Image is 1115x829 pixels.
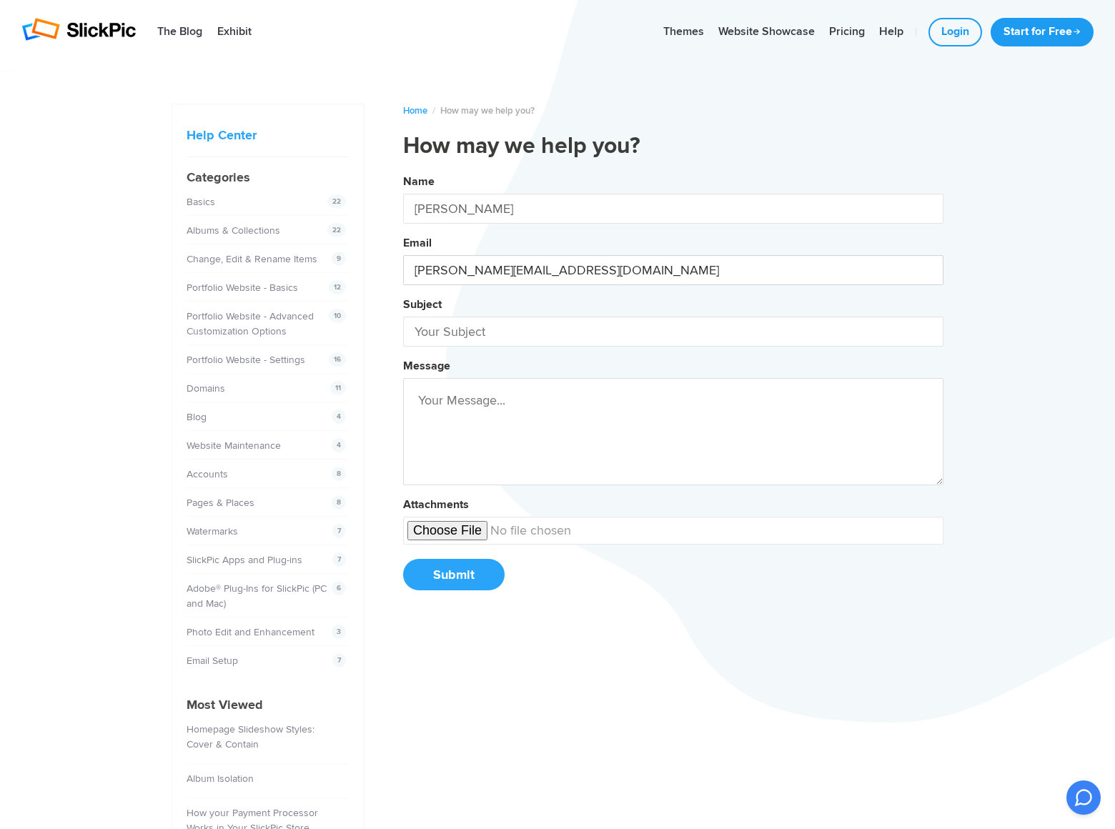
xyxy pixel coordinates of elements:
a: Website Maintenance [187,440,281,452]
a: Watermarks [187,525,238,537]
span: 7 [332,524,346,538]
span: 16 [329,352,346,367]
span: 12 [329,280,346,294]
button: Submit [403,559,505,590]
span: 8 [332,495,346,510]
a: Portfolio Website - Basics [187,282,298,294]
label: Name [403,174,435,189]
span: 3 [332,625,346,639]
a: Photo Edit and Enhancement [187,626,314,638]
a: Albums & Collections [187,224,280,237]
a: Basics [187,196,215,208]
span: 10 [329,309,346,323]
span: 4 [332,438,346,452]
label: Attachments [403,497,469,512]
h1: How may we help you? [403,132,943,161]
a: SlickPic Apps and Plug-ins [187,554,302,566]
label: Subject [403,297,442,312]
span: 11 [330,381,346,395]
span: / [432,105,435,116]
a: Album Isolation [187,773,254,785]
span: How may we help you? [440,105,535,116]
a: Homepage Slideshow Styles: Cover & Contain [187,723,314,750]
a: Help Center [187,127,257,143]
h4: Most Viewed [187,695,350,715]
button: NameEmailSubjectMessageAttachmentsSubmit [403,169,943,605]
a: Portfolio Website - Advanced Customization Options [187,310,314,337]
span: 9 [332,252,346,266]
input: Your Subject [403,317,943,347]
a: Domains [187,382,225,394]
a: Pages & Places [187,497,254,509]
a: Change, Edit & Rename Items [187,253,317,265]
span: 22 [327,223,346,237]
label: Email [403,236,432,250]
input: Your Name [403,194,943,224]
a: Blog [187,411,207,423]
a: Accounts [187,468,228,480]
span: 7 [332,552,346,567]
span: 22 [327,194,346,209]
a: Home [403,105,427,116]
span: 6 [332,581,346,595]
input: undefined [403,517,943,545]
span: 7 [332,653,346,667]
span: 8 [332,467,346,481]
span: 4 [332,409,346,424]
a: Email Setup [187,655,238,667]
label: Message [403,359,450,373]
a: Portfolio Website - Settings [187,354,305,366]
a: Adobe® Plug-Ins for SlickPic (PC and Mac) [187,582,327,610]
h4: Categories [187,168,350,187]
input: Your Email [403,255,943,285]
